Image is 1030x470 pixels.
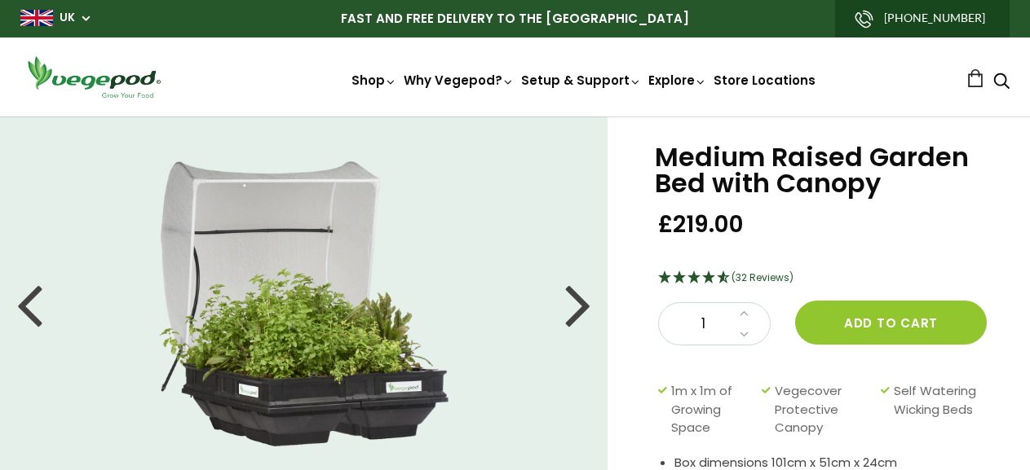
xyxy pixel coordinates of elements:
[658,268,989,289] div: 4.66 Stars - 32 Reviews
[714,72,816,89] a: Store Locations
[894,382,981,437] span: Self Watering Wicking Beds
[993,74,1010,91] a: Search
[655,144,989,196] h1: Medium Raised Garden Bed with Canopy
[795,301,987,345] button: Add to cart
[351,72,397,89] a: Shop
[658,209,744,239] span: £219.00
[671,382,754,437] span: 1m x 1m of Growing Space
[521,72,642,89] a: Setup & Support
[404,72,515,89] a: Why Vegepod?
[20,10,53,26] img: gb_large.png
[775,382,873,437] span: Vegecover Protective Canopy
[648,72,707,89] a: Explore
[60,10,75,26] a: UK
[735,303,754,324] a: Increase quantity by 1
[20,54,167,100] img: Vegepod
[735,324,754,345] a: Decrease quantity by 1
[159,161,449,446] img: Medium Raised Garden Bed with Canopy
[732,270,793,284] span: (32 Reviews)
[675,314,731,335] span: 1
